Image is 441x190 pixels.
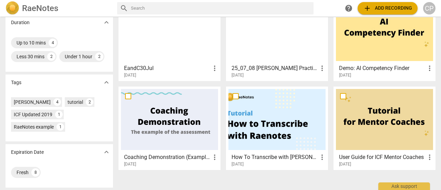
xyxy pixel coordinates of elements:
div: tutorial [68,99,83,106]
input: Search [131,3,311,14]
span: more_vert [318,64,326,72]
a: User Guide for ICF Mentor Coaches[DATE] [336,89,433,167]
p: Duration [11,19,30,26]
p: Tags [11,79,21,86]
div: Fresh [17,169,29,176]
span: more_vert [425,64,434,72]
span: help [345,4,353,12]
div: 1 [55,111,63,118]
div: 2 [95,52,103,61]
span: [DATE] [339,72,351,78]
span: expand_more [102,78,111,87]
div: ICF Updated 2019 [14,111,52,118]
span: [DATE] [232,72,244,78]
span: more_vert [211,64,219,72]
h3: Demo: AI Competency Finder [339,64,425,72]
span: more_vert [318,153,326,161]
div: RaeNotes example [14,123,54,130]
span: [DATE] [124,72,136,78]
div: 2 [47,52,55,61]
div: Up to 10 mins [17,39,46,46]
h3: 25_07_08 Catherine Practice [232,64,318,72]
span: add [363,4,371,12]
button: Show more [101,77,112,88]
button: Show more [101,17,112,28]
span: expand_more [102,18,111,27]
div: 4 [49,39,57,47]
div: Under 1 hour [65,53,92,60]
span: Add recording [363,4,412,12]
div: 2 [86,98,93,106]
a: How To Transcribe with [PERSON_NAME][DATE] [228,89,326,167]
img: Logo [6,1,19,15]
a: LogoRaeNotes [6,1,112,15]
span: more_vert [425,153,434,161]
span: [DATE] [339,161,351,167]
span: [DATE] [232,161,244,167]
span: more_vert [211,153,219,161]
div: 1 [57,123,64,131]
button: Upload [358,2,418,14]
span: [DATE] [124,161,136,167]
div: 4 [53,98,61,106]
div: 8 [31,168,40,177]
div: Ask support [378,182,430,190]
p: Expiration Date [11,149,44,156]
div: [PERSON_NAME] [14,99,51,106]
span: search [120,4,128,12]
h3: User Guide for ICF Mentor Coaches [339,153,425,161]
h3: How To Transcribe with RaeNotes [232,153,318,161]
button: Show more [101,147,112,157]
a: Help [342,2,355,14]
h3: Coaching Demonstration (Example) [124,153,211,161]
span: expand_more [102,148,111,156]
h2: RaeNotes [22,3,58,13]
button: CP [423,2,435,14]
h3: EandC30Jul [124,64,211,72]
a: Coaching Demonstration (Example)[DATE] [121,89,218,167]
div: Less 30 mins [17,53,44,60]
